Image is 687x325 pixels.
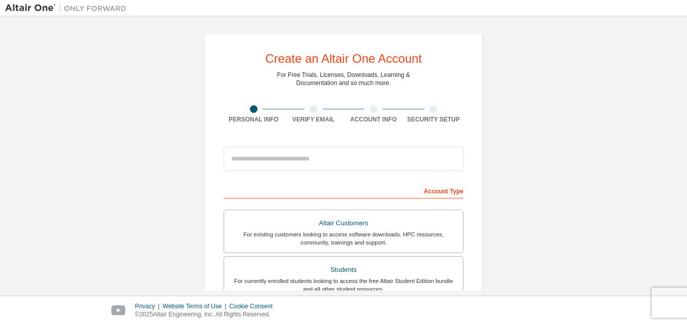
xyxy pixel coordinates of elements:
div: Students [230,263,457,277]
div: Altair Customers [230,216,457,230]
div: For existing customers looking to access software downloads, HPC resources, community, trainings ... [230,230,457,247]
div: Create an Altair One Account [265,53,422,65]
img: youtube.svg [111,305,126,316]
div: Account Type [224,182,463,198]
div: Account Info [343,115,404,124]
img: Altair One [5,3,132,13]
div: Privacy [135,302,162,310]
div: For Free Trials, Licenses, Downloads, Learning & Documentation and so much more. [277,71,410,87]
p: © 2025 Altair Engineering, Inc. All Rights Reserved. [135,310,279,319]
div: Website Terms of Use [162,302,229,310]
div: Cookie Consent [229,302,278,310]
div: Verify Email [284,115,344,124]
div: For currently enrolled students looking to access the free Altair Student Edition bundle and all ... [230,277,457,293]
div: Security Setup [404,115,464,124]
div: Personal Info [224,115,284,124]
